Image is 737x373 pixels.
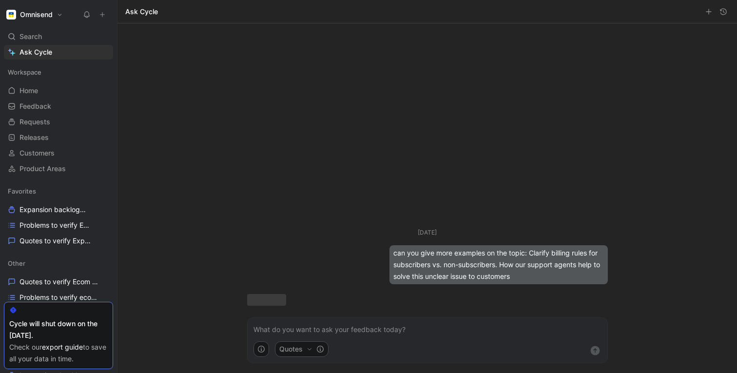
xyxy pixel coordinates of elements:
[389,245,608,284] div: can you give more examples on the topic: Clarify billing rules for subscribers vs. non-subscriber...
[19,164,66,174] span: Product Areas
[4,256,113,271] div: Other
[19,46,52,58] span: Ask Cycle
[4,65,113,79] div: Workspace
[4,234,113,248] a: Quotes to verify Expansion
[8,258,25,268] span: Other
[8,186,36,196] span: Favorites
[4,8,65,21] button: OmnisendOmnisend
[4,99,113,114] a: Feedback
[4,130,113,145] a: Releases
[19,148,55,158] span: Customers
[4,29,113,44] div: Search
[9,318,108,341] div: Cycle will shut down on the [DATE].
[4,184,113,198] div: Favorites
[125,7,158,17] h1: Ask Cycle
[19,86,38,96] span: Home
[4,115,113,129] a: Requests
[4,83,113,98] a: Home
[418,228,437,237] div: [DATE]
[42,343,83,351] a: export guide
[19,236,91,246] span: Quotes to verify Expansion
[4,45,113,59] a: Ask Cycle
[6,10,16,20] img: Omnisend
[19,293,102,302] span: Problems to verify ecom platforms
[275,341,329,357] button: Quotes
[19,133,49,142] span: Releases
[19,101,51,111] span: Feedback
[20,10,53,19] h1: Omnisend
[4,275,113,289] a: Quotes to verify Ecom platforms
[4,161,113,176] a: Product Areas
[4,146,113,160] a: Customers
[4,202,113,217] a: Expansion backlogOther
[19,31,42,42] span: Search
[19,205,90,215] span: Expansion backlog
[19,117,50,127] span: Requests
[9,341,108,365] div: Check our to save all your data in time.
[19,277,101,287] span: Quotes to verify Ecom platforms
[4,290,113,305] a: Problems to verify ecom platforms
[19,220,92,230] span: Problems to verify Expansion
[4,218,113,233] a: Problems to verify Expansion
[8,67,41,77] span: Workspace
